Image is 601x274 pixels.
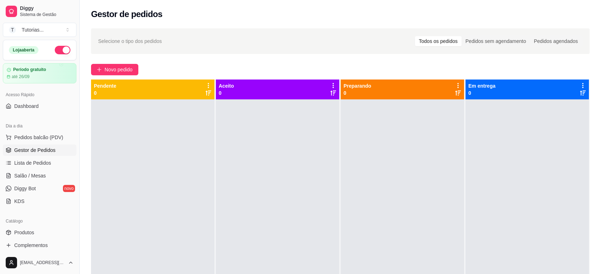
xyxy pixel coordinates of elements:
[3,3,76,20] a: DiggySistema de Gestão
[55,46,70,54] button: Alterar Status
[20,5,74,12] span: Diggy
[14,147,55,154] span: Gestor de Pedidos
[3,63,76,83] a: Período gratuitoaté 26/09
[3,144,76,156] a: Gestor de Pedidos
[468,89,495,97] p: 0
[468,82,495,89] p: Em entrega
[3,132,76,143] button: Pedidos balcão (PDV)
[3,240,76,251] a: Complementos
[3,100,76,112] a: Dashboard
[14,242,48,249] span: Complementos
[14,198,25,205] span: KDS
[91,9,163,20] h2: Gestor de pedidos
[94,82,116,89] p: Pendente
[22,26,44,33] div: Tutorias ...
[94,89,116,97] p: 0
[3,254,76,271] button: [EMAIL_ADDRESS][DOMAIN_NAME]
[219,89,234,97] p: 0
[3,227,76,238] a: Produtos
[3,23,76,37] button: Select a team
[14,159,51,166] span: Lista de Pedidos
[3,170,76,181] a: Salão / Mesas
[9,46,38,54] div: Loja aberta
[14,103,39,110] span: Dashboard
[219,82,234,89] p: Aceito
[98,37,162,45] span: Selecione o tipo dos pedidos
[14,229,34,236] span: Produtos
[20,12,74,17] span: Sistema de Gestão
[3,215,76,227] div: Catálogo
[3,183,76,194] a: Diggy Botnovo
[344,89,371,97] p: 0
[14,185,36,192] span: Diggy Bot
[530,36,582,46] div: Pedidos agendados
[20,260,65,265] span: [EMAIL_ADDRESS][DOMAIN_NAME]
[91,64,138,75] button: Novo pedido
[14,172,46,179] span: Salão / Mesas
[415,36,462,46] div: Todos os pedidos
[3,196,76,207] a: KDS
[3,89,76,100] div: Acesso Rápido
[14,134,63,141] span: Pedidos balcão (PDV)
[344,82,371,89] p: Preparando
[462,36,530,46] div: Pedidos sem agendamento
[3,120,76,132] div: Dia a dia
[12,74,30,80] article: até 26/09
[105,66,133,73] span: Novo pedido
[13,67,46,72] article: Período gratuito
[97,67,102,72] span: plus
[9,26,16,33] span: T
[3,157,76,169] a: Lista de Pedidos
